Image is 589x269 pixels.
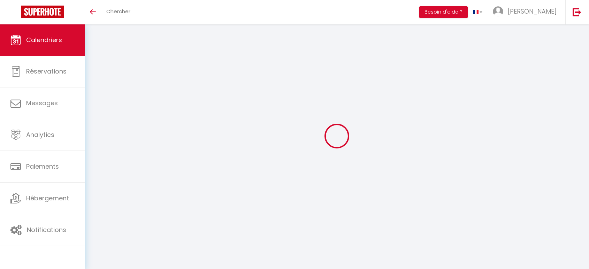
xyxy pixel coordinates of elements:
[26,67,67,76] span: Réservations
[573,8,581,16] img: logout
[21,6,64,18] img: Super Booking
[26,36,62,44] span: Calendriers
[26,99,58,107] span: Messages
[493,6,503,17] img: ...
[26,130,54,139] span: Analytics
[26,162,59,171] span: Paiements
[27,225,66,234] span: Notifications
[106,8,130,15] span: Chercher
[26,194,69,202] span: Hébergement
[508,7,557,16] span: [PERSON_NAME]
[419,6,468,18] button: Besoin d'aide ?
